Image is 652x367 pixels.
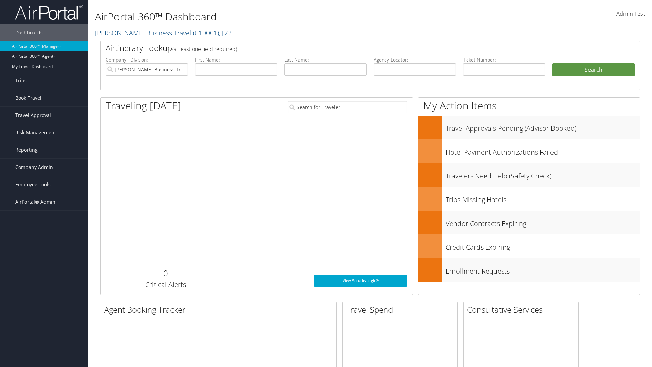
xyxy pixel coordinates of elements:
a: Admin Test [616,3,645,24]
span: Trips [15,72,27,89]
h1: Traveling [DATE] [106,99,181,113]
input: Search for Traveler [288,101,407,113]
h3: Critical Alerts [106,280,225,290]
span: Travel Approval [15,107,51,124]
span: Dashboards [15,24,43,41]
h3: Enrollment Requests [446,263,640,276]
span: Book Travel [15,89,41,106]
h3: Travelers Need Help (Safety Check) [446,168,640,181]
h2: Agent Booking Tracker [104,304,336,315]
h3: Vendor Contracts Expiring [446,215,640,228]
label: Company - Division: [106,56,188,63]
h1: My Action Items [418,99,640,113]
a: Vendor Contracts Expiring [418,211,640,234]
h2: Consultative Services [467,304,578,315]
span: (at least one field required) [172,45,237,53]
label: Last Name: [284,56,367,63]
label: Agency Locator: [374,56,456,63]
h3: Trips Missing Hotels [446,192,640,205]
label: Ticket Number: [463,56,545,63]
h1: AirPortal 360™ Dashboard [95,10,462,24]
span: Company Admin [15,159,53,176]
a: [PERSON_NAME] Business Travel [95,28,234,37]
span: Employee Tools [15,176,51,193]
span: ( C10001 ) [193,28,219,37]
a: Travel Approvals Pending (Advisor Booked) [418,116,640,139]
a: Hotel Payment Authorizations Failed [418,139,640,163]
a: Trips Missing Hotels [418,187,640,211]
span: Reporting [15,141,38,158]
span: , [ 72 ] [219,28,234,37]
h3: Hotel Payment Authorizations Failed [446,144,640,157]
h2: 0 [106,267,225,279]
span: Admin Test [616,10,645,17]
a: Enrollment Requests [418,258,640,282]
a: Credit Cards Expiring [418,234,640,258]
img: airportal-logo.png [15,4,83,20]
h3: Travel Approvals Pending (Advisor Booked) [446,120,640,133]
span: AirPortal® Admin [15,193,55,210]
span: Risk Management [15,124,56,141]
a: Travelers Need Help (Safety Check) [418,163,640,187]
button: Search [552,63,635,77]
a: View SecurityLogic® [314,275,407,287]
h3: Credit Cards Expiring [446,239,640,252]
h2: Travel Spend [346,304,457,315]
h2: Airtinerary Lookup [106,42,590,54]
label: First Name: [195,56,277,63]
